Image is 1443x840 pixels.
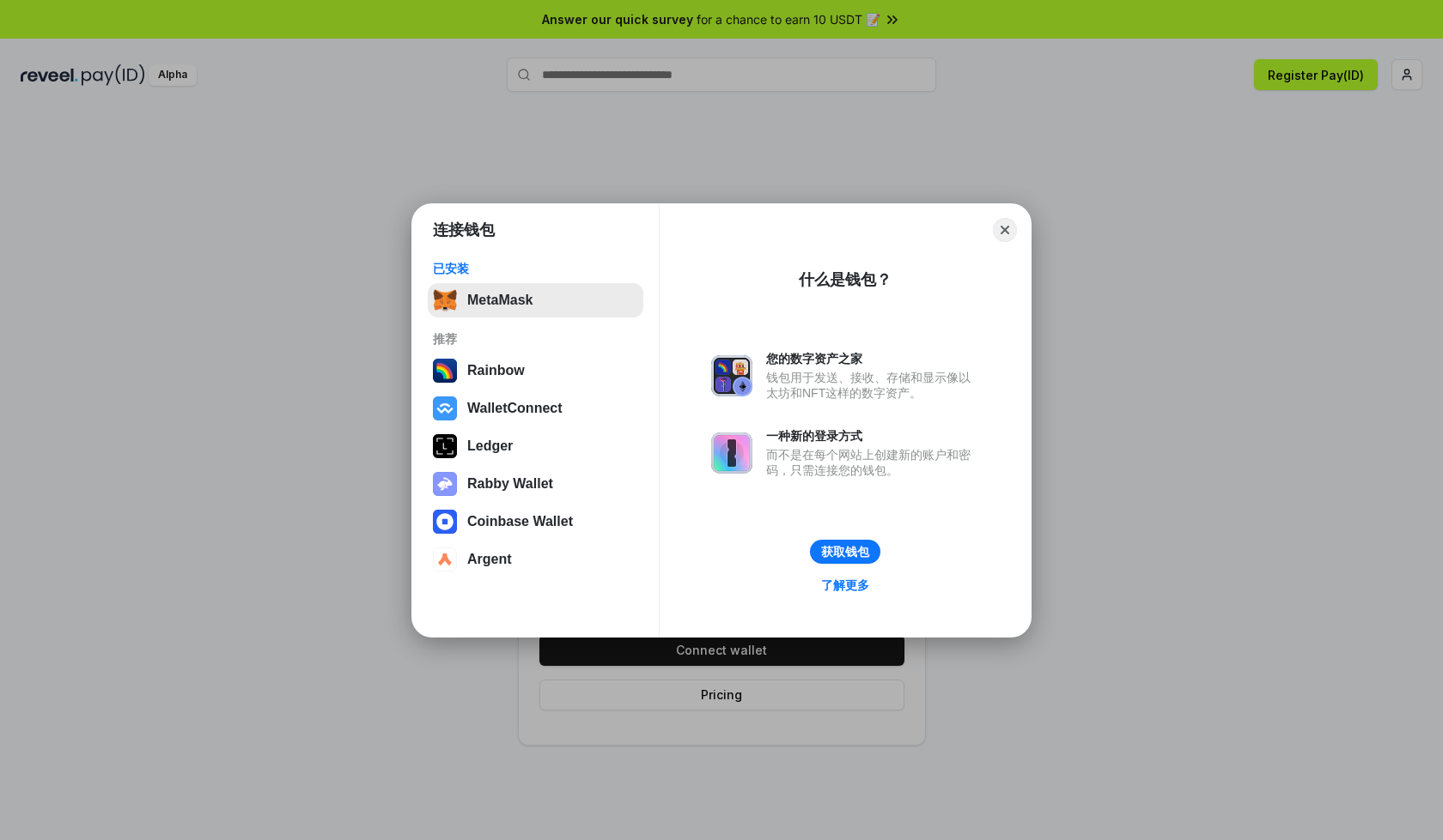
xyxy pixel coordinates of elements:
[821,577,869,593] div: 了解更多
[433,434,457,458] img: svg+xml,%3Csvg%20xmlns%3D%22http%3A%2F%2Fwww.w3.org%2F2000%2Fsvg%22%20width%3D%2228%22%20height%3...
[433,472,457,496] img: svg+xml,%3Csvg%20xmlns%3D%22http%3A%2F%2Fwww.w3.org%2F2000%2Fsvg%22%20fill%3D%22none%22%20viewBox...
[467,363,525,378] div: Rainbow
[428,391,643,426] button: WalletConnect
[428,283,643,317] button: MetaMask
[433,510,457,534] img: svg+xml,%3Csvg%20width%3D%2228%22%20height%3D%2228%22%20viewBox%3D%220%200%2028%2028%22%20fill%3D...
[433,220,495,240] h1: 连接钱包
[467,552,512,567] div: Argent
[711,355,752,396] img: svg+xml,%3Csvg%20xmlns%3D%22http%3A%2F%2Fwww.w3.org%2F2000%2Fsvg%22%20fill%3D%22none%22%20viewBox...
[433,288,457,312] img: svg+xml,%3Csvg%20fill%3D%22none%22%20height%3D%2233%22%20viewBox%3D%220%200%2035%2033%22%20width%...
[993,218,1017,242] button: Close
[433,359,457,383] img: svg+xml,%3Csvg%20width%3D%22120%22%20height%3D%22120%22%20viewBox%3D%220%200%20120%20120%22%20fil...
[467,293,533,308] div: MetaMask
[811,574,880,596] a: 了解更多
[711,432,752,474] img: svg+xml,%3Csvg%20xmlns%3D%22http%3A%2F%2Fwww.w3.org%2F2000%2Fsvg%22%20fill%3D%22none%22%20viewBox...
[428,429,643,463] button: Ledger
[433,261,638,276] div: 已安装
[810,540,880,564] button: 获取钱包
[766,351,979,366] div: 您的数字资产之家
[433,396,457,420] img: svg+xml,%3Csvg%20width%3D%2228%22%20height%3D%2228%22%20viewBox%3D%220%200%2028%2028%22%20fill%3D...
[433,331,638,347] div: 推荐
[467,401,563,416] div: WalletConnect
[766,447,979,478] div: 而不是在每个网站上创建新的账户和密码，只需连接您的钱包。
[428,354,643,388] button: Rainbow
[467,438,513,454] div: Ledger
[821,544,869,559] div: 获取钱包
[467,514,573,529] div: Coinbase Wallet
[428,467,643,501] button: Rabby Wallet
[799,269,892,290] div: 什么是钱包？
[467,476,553,492] div: Rabby Wallet
[766,428,979,444] div: 一种新的登录方式
[766,370,979,401] div: 钱包用于发送、接收、存储和显示像以太坊和NFT这样的数字资产。
[428,542,643,577] button: Argent
[428,505,643,539] button: Coinbase Wallet
[433,547,457,571] img: svg+xml,%3Csvg%20width%3D%2228%22%20height%3D%2228%22%20viewBox%3D%220%200%2028%2028%22%20fill%3D...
